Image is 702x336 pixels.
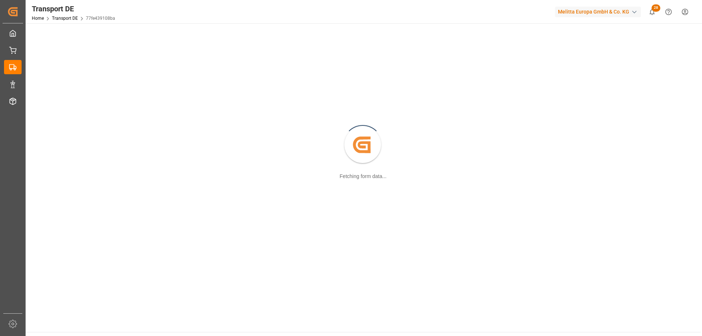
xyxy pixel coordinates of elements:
[340,173,386,180] div: Fetching form data...
[555,7,641,17] div: Melitta Europa GmbH & Co. KG
[555,5,644,19] button: Melitta Europa GmbH & Co. KG
[652,4,660,12] span: 28
[32,16,44,21] a: Home
[32,3,115,14] div: Transport DE
[644,4,660,20] button: show 28 new notifications
[52,16,78,21] a: Transport DE
[660,4,677,20] button: Help Center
